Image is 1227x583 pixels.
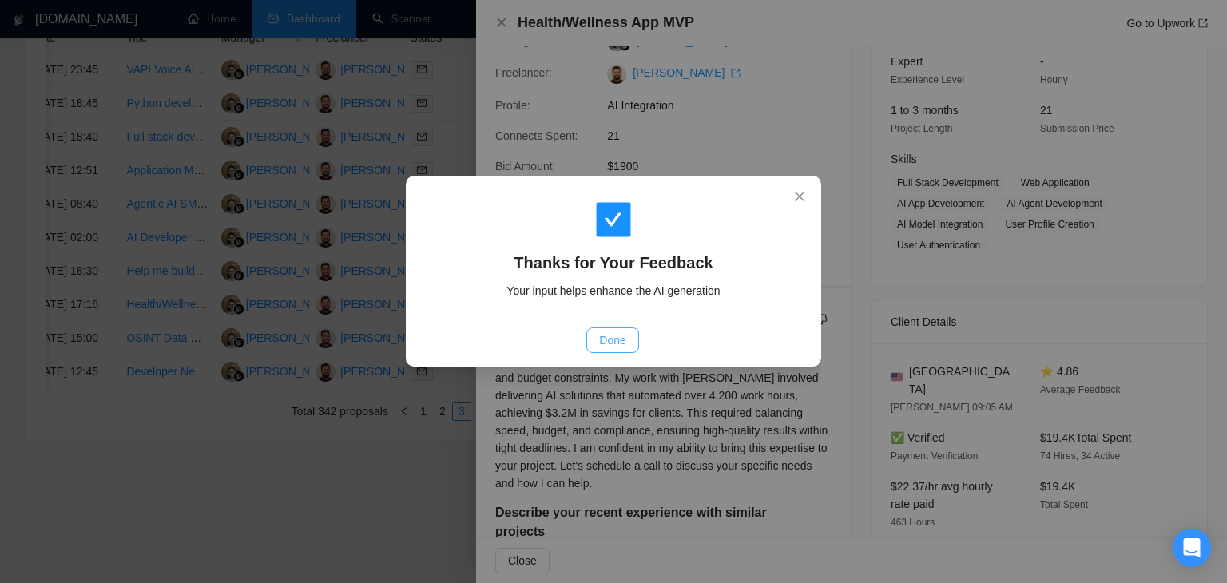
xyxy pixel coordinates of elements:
span: Done [599,331,625,349]
span: close [793,190,806,203]
span: check-square [594,200,633,239]
div: Open Intercom Messenger [1173,529,1211,567]
span: Your input helps enhance the AI generation [506,284,720,297]
button: Close [778,176,821,219]
h4: Thanks for Your Feedback [431,252,796,274]
button: Done [586,327,638,353]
